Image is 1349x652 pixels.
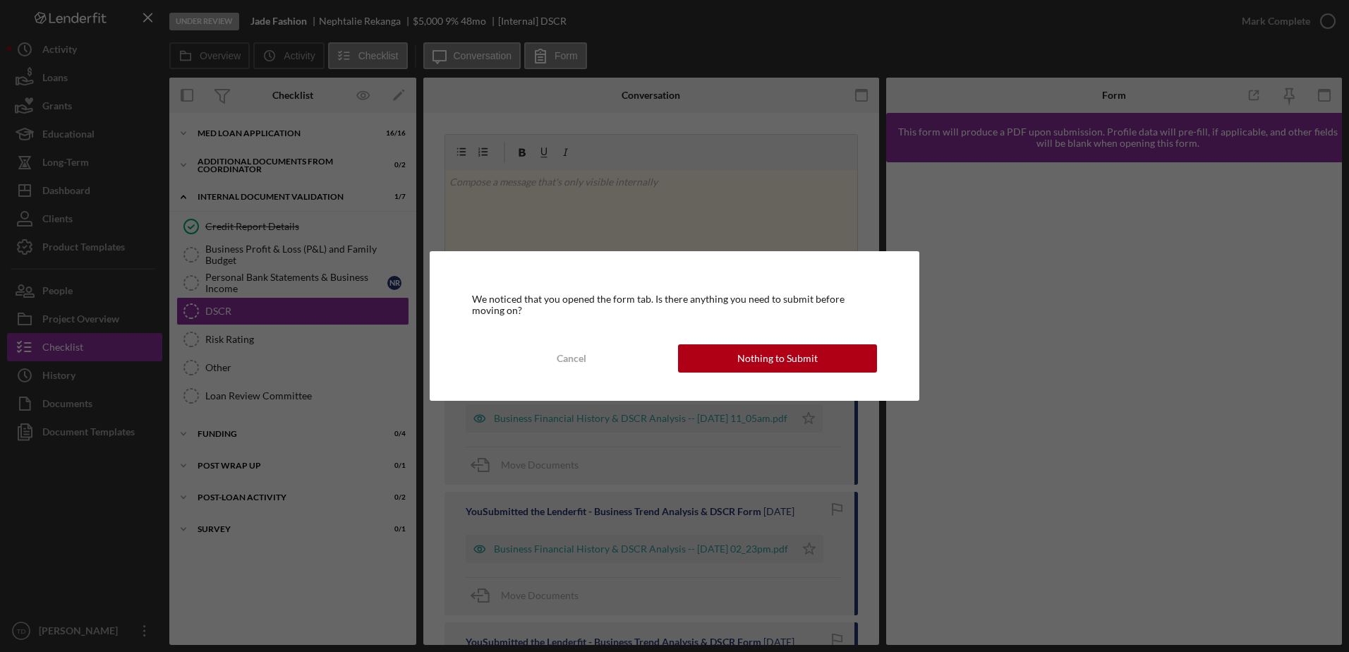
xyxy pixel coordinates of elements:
[737,344,818,373] div: Nothing to Submit
[472,294,877,316] div: We noticed that you opened the form tab. Is there anything you need to submit before moving on?
[678,344,877,373] button: Nothing to Submit
[557,344,586,373] div: Cancel
[1301,590,1335,624] iframe: Intercom live chat
[472,344,671,373] button: Cancel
